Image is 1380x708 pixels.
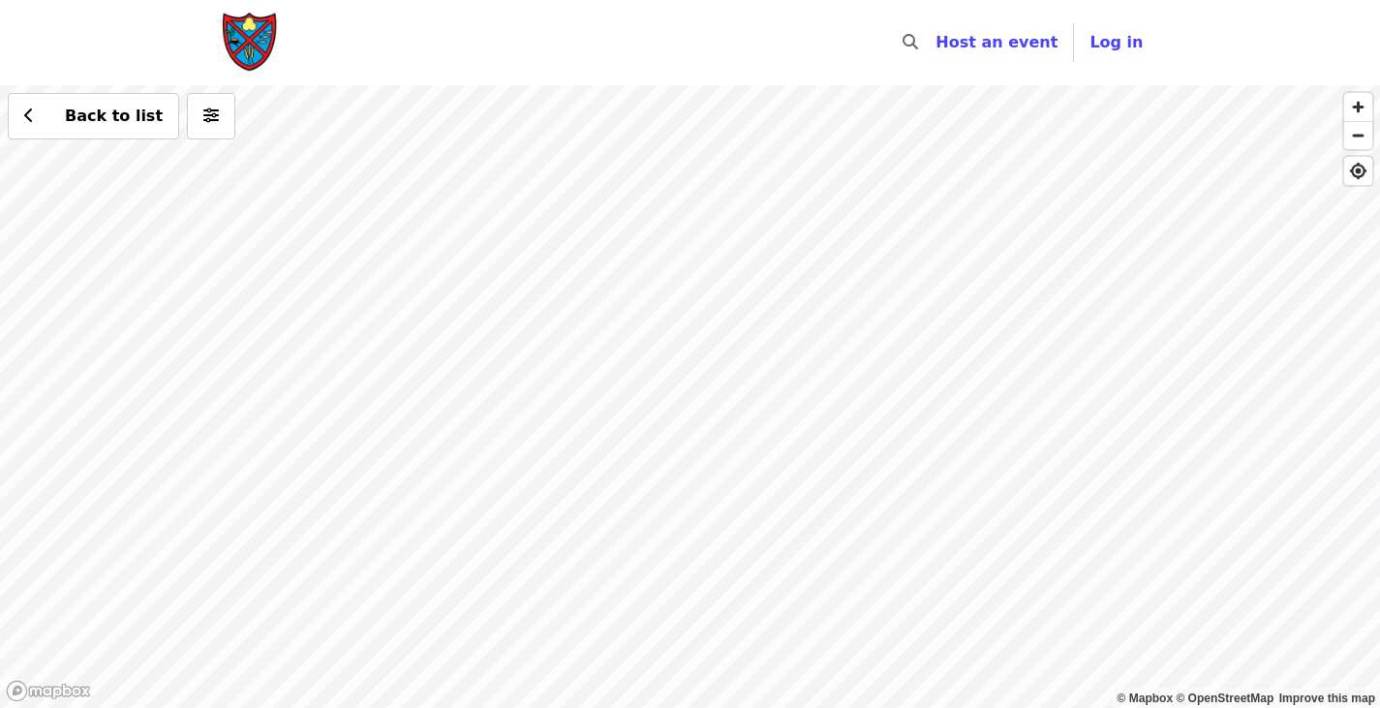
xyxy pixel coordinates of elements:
button: Find My Location [1344,157,1372,185]
span: Back to list [65,107,163,125]
i: sliders-h icon [203,107,219,125]
input: Search [930,19,945,66]
a: Mapbox logo [6,680,91,702]
button: More filters (0 selected) [187,93,235,139]
i: search icon [903,33,918,51]
button: Zoom Out [1344,121,1372,149]
span: Log in [1089,33,1143,51]
button: Log in [1074,23,1158,62]
a: Map feedback [1279,692,1375,705]
a: OpenStreetMap [1176,692,1273,705]
a: Mapbox [1118,692,1174,705]
button: Zoom In [1344,93,1372,121]
i: chevron-left icon [24,107,34,125]
img: Society of St. Andrew - Home [222,12,280,74]
a: Host an event [935,33,1058,51]
button: Back to list [8,93,179,139]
